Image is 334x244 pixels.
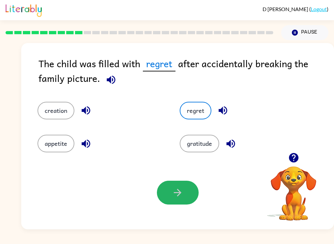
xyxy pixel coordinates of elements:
[6,3,42,17] img: Literably
[180,135,219,152] button: gratitude
[263,6,328,12] div: ( )
[38,135,74,152] button: appetite
[143,56,175,71] span: regret
[261,156,326,221] video: Your browser must support playing .mp4 files to use Literably. Please try using another browser.
[180,102,211,119] button: regret
[38,56,334,89] div: The child was filled with after accidentally breaking the family picture.
[281,25,328,40] button: Pause
[311,6,327,12] a: Logout
[263,6,309,12] span: D [PERSON_NAME]
[38,102,74,119] button: creation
